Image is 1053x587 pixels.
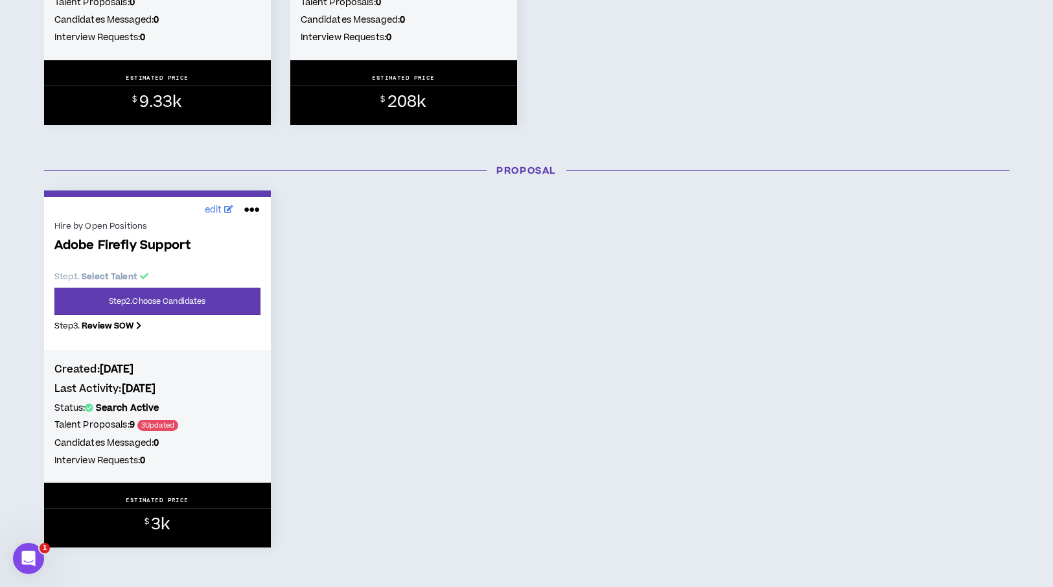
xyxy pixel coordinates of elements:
[132,94,137,105] sup: $
[126,74,189,82] p: ESTIMATED PRICE
[54,320,260,332] p: Step 3 .
[380,94,385,105] sup: $
[54,238,260,253] span: Adobe Firefly Support
[54,288,260,315] a: Step2.Choose Candidates
[82,271,137,282] b: Select Talent
[54,220,260,232] div: Hire by Open Positions
[54,436,260,450] h5: Candidates Messaged:
[54,454,260,468] h5: Interview Requests:
[140,31,145,44] b: 0
[34,164,1019,178] h3: Proposal
[100,362,134,376] b: [DATE]
[205,203,222,217] span: edit
[54,30,260,45] h5: Interview Requests:
[54,271,260,282] p: Step 1 .
[139,91,182,113] span: 9.33k
[54,362,260,376] h4: Created:
[126,496,189,504] p: ESTIMATED PRICE
[54,13,260,27] h5: Candidates Messaged:
[151,513,170,536] span: 3k
[372,74,435,82] p: ESTIMATED PRICE
[202,200,237,220] a: edit
[400,14,405,27] b: 0
[388,91,426,113] span: 208k
[54,418,260,433] h5: Talent Proposals:
[122,382,156,396] b: [DATE]
[54,401,260,415] h5: Status:
[40,543,50,553] span: 1
[145,516,149,527] sup: $
[154,437,159,450] b: 0
[154,14,159,27] b: 0
[386,31,391,44] b: 0
[301,30,507,45] h5: Interview Requests:
[96,402,159,415] b: Search Active
[13,543,44,574] iframe: Intercom live chat
[54,382,260,396] h4: Last Activity:
[130,419,135,432] b: 9
[140,454,145,467] b: 0
[82,320,133,332] b: Review SOW
[301,13,507,27] h5: Candidates Messaged:
[137,420,178,431] span: 3 Updated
